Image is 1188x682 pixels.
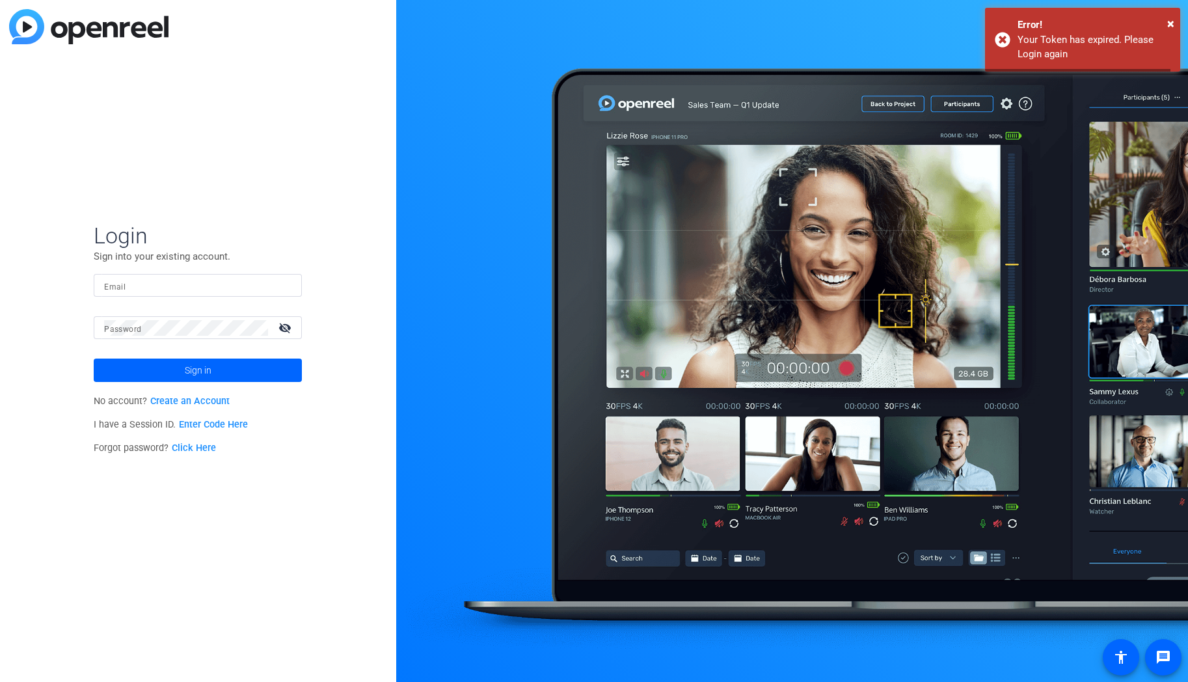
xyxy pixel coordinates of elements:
[94,419,248,430] span: I have a Session ID.
[172,443,216,454] a: Click Here
[104,282,126,292] mat-label: Email
[94,222,302,249] span: Login
[1167,14,1174,33] button: Close
[94,359,302,382] button: Sign in
[1113,649,1129,665] mat-icon: accessibility
[185,354,211,387] span: Sign in
[1018,18,1170,33] div: Error!
[271,318,302,337] mat-icon: visibility_off
[150,396,230,407] a: Create an Account
[94,396,230,407] span: No account?
[179,419,248,430] a: Enter Code Here
[1155,649,1171,665] mat-icon: message
[1167,16,1174,31] span: ×
[94,249,302,264] p: Sign into your existing account.
[94,443,216,454] span: Forgot password?
[104,325,141,334] mat-label: Password
[104,278,291,293] input: Enter Email Address
[9,9,169,44] img: blue-gradient.svg
[1018,33,1170,62] div: Your Token has expired. Please Login again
